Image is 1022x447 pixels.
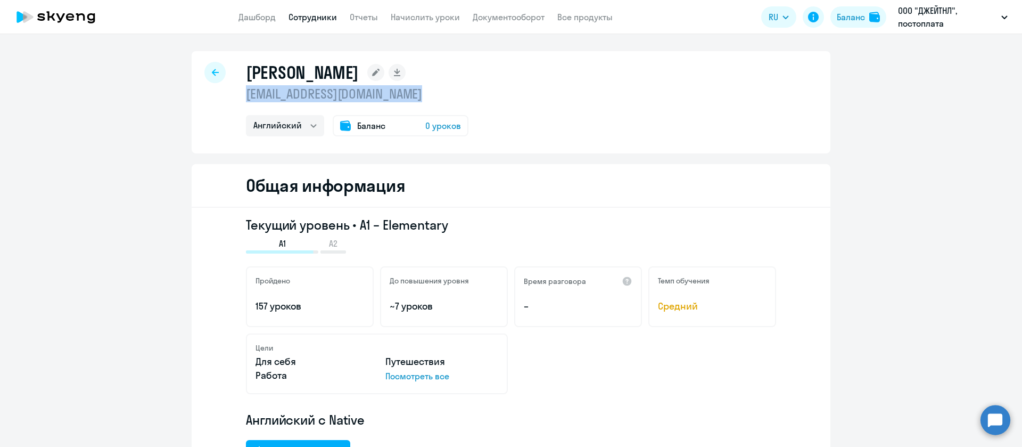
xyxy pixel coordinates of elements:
h2: Общая информация [246,175,405,196]
p: ООО "ДЖЕЙТНЛ", постоплата [898,4,997,30]
span: Английский с Native [246,411,365,428]
a: Отчеты [350,12,378,22]
a: Сотрудники [289,12,337,22]
button: ООО "ДЖЕЙТНЛ", постоплата [893,4,1013,30]
h5: До повышения уровня [390,276,469,286]
span: 0 уроков [425,119,461,132]
span: Баланс [357,119,385,132]
span: Средний [658,299,767,313]
p: [EMAIL_ADDRESS][DOMAIN_NAME] [246,85,468,102]
div: Баланс [837,11,865,23]
h5: Время разговора [524,277,586,286]
a: Дашборд [238,12,276,22]
h5: Цели [256,343,273,353]
p: Работа [256,369,368,383]
p: Путешествия [385,355,498,369]
a: Документооборот [473,12,545,22]
p: ~7 уроков [390,299,498,313]
h1: [PERSON_NAME] [246,62,359,83]
h5: Пройдено [256,276,290,286]
button: Балансbalance [830,6,886,28]
span: RU [769,11,778,23]
p: Для себя [256,355,368,369]
img: balance [869,12,880,22]
h5: Темп обучения [658,276,710,286]
a: Начислить уроки [391,12,460,22]
button: RU [761,6,796,28]
h3: Текущий уровень • A1 – Elementary [246,216,776,233]
span: A1 [279,238,286,249]
p: 157 уроков [256,299,364,313]
p: – [524,299,632,313]
p: Посмотреть все [385,370,498,383]
span: A2 [329,238,337,249]
a: Все продукты [557,12,613,22]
